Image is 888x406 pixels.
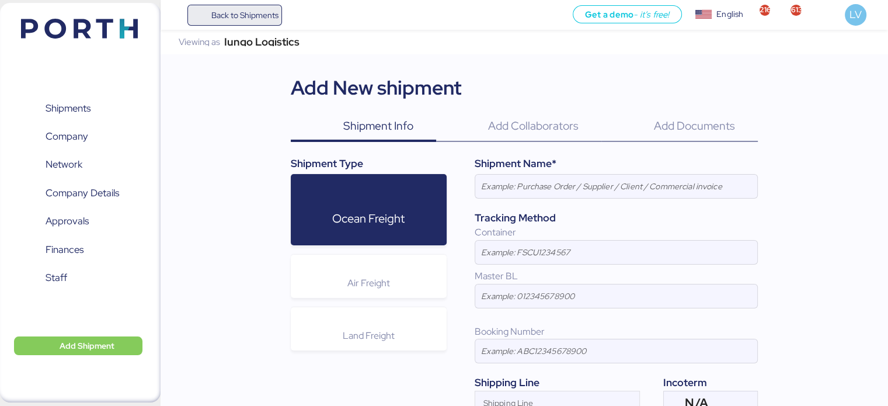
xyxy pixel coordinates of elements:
[343,329,395,342] span: Land Freight
[179,38,220,46] div: Viewing as
[8,180,143,207] a: Company Details
[347,277,390,289] span: Air Freight
[187,5,283,26] a: Back to Shipments
[46,241,83,258] span: Finances
[291,73,462,102] div: Add New shipment
[8,208,143,235] a: Approvals
[475,226,516,238] span: Container
[849,7,861,22] span: LV
[14,336,142,355] button: Add Shipment
[291,156,447,171] div: Shipment Type
[663,375,758,390] div: Incoterm
[46,213,89,230] span: Approvals
[8,123,143,150] a: Company
[46,185,119,202] span: Company Details
[343,118,413,133] span: Shipment Info
[46,100,90,117] span: Shipments
[475,156,758,171] div: Shipment Name*
[475,325,545,338] span: Booking Number
[716,8,743,20] div: English
[475,210,758,225] div: Tracking Method
[488,118,579,133] span: Add Collaborators
[8,265,143,292] a: Staff
[46,128,88,145] span: Company
[168,5,187,25] button: Menu
[8,237,143,263] a: Finances
[475,270,518,282] span: Master BL
[475,375,640,390] div: Shipping Line
[475,284,757,308] input: Example: 012345678900
[46,269,67,286] span: Staff
[475,339,757,363] input: Example: ABC12345678900
[224,38,300,46] div: Iungo Logistics
[475,241,757,264] input: Example: FSCU1234567
[475,175,757,198] input: Example: Purchase Order / Supplier / Client / Commercial invoice
[332,211,405,226] span: Ocean Freight
[60,339,114,353] span: Add Shipment
[46,156,82,173] span: Network
[654,118,735,133] span: Add Documents
[8,95,143,122] a: Shipments
[8,151,143,178] a: Network
[211,8,278,22] span: Back to Shipments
